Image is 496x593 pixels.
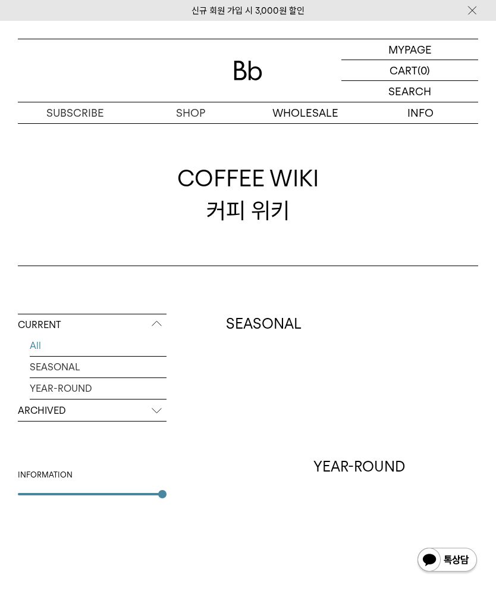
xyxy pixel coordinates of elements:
p: (0) [417,60,430,80]
div: INFORMATION [18,469,167,481]
a: All [30,335,167,356]
a: SHOP [133,102,249,123]
p: SEARCH [388,81,431,102]
span: COFFEE WIKI [177,163,319,194]
a: 신규 회원 가입 시 3,000원 할인 [192,5,304,16]
a: YEAR-ROUND [30,378,167,399]
img: 카카오톡 채널 1:1 채팅 버튼 [416,547,478,575]
p: WHOLESALE [248,102,363,123]
a: SUBSCRIBE [18,102,133,123]
h2: YEAR-ROUND [226,429,478,477]
p: CART [390,60,417,80]
a: MYPAGE [341,39,478,60]
a: CART (0) [341,60,478,81]
p: CURRENT [18,314,167,336]
a: SEASONAL [30,357,167,377]
div: 커피 위키 [177,163,319,226]
img: 로고 [234,61,262,80]
h2: SEASONAL [226,314,478,334]
p: INFO [363,102,479,123]
p: ARCHIVED [18,400,167,422]
p: MYPAGE [388,39,432,60]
